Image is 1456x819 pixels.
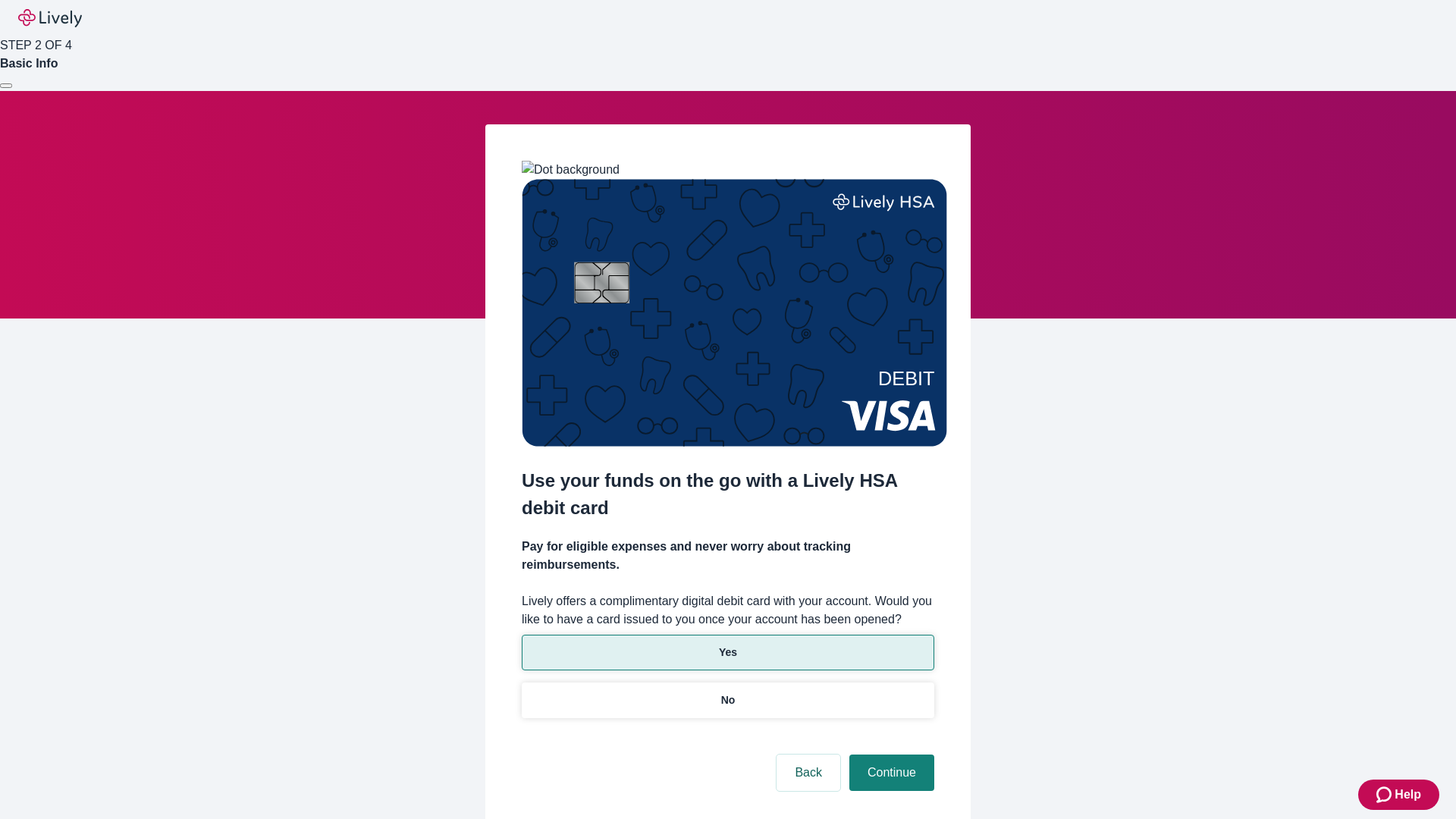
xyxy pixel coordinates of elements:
[1358,780,1439,810] button: Zendesk support iconHelp
[719,645,737,661] p: Yes
[522,682,934,718] button: No
[522,538,934,574] h4: Pay for eligible expenses and never worry about tracking reimbursements.
[849,755,934,791] button: Continue
[1376,786,1395,804] svg: Zendesk support icon
[721,692,736,708] p: No
[522,592,934,629] label: Lively offers a complimentary digital debit card with your account. Would you like to have a card...
[18,9,82,27] img: Lively
[522,161,620,179] img: Dot background
[522,467,934,522] h2: Use your funds on the go with a Lively HSA debit card
[522,179,947,447] img: Debit card
[1395,786,1421,804] span: Help
[522,635,934,670] button: Yes
[777,755,840,791] button: Back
